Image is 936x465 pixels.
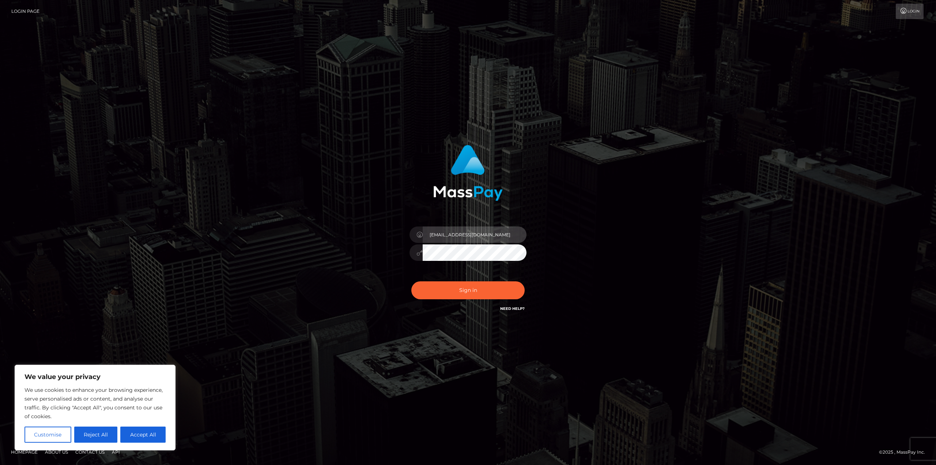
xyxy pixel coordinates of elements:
[879,448,931,456] div: © 2025 , MassPay Inc.
[42,446,71,458] a: About Us
[109,446,123,458] a: API
[24,427,71,443] button: Customise
[15,365,175,450] div: We value your privacy
[411,281,525,299] button: Sign in
[11,4,39,19] a: Login Page
[8,446,41,458] a: Homepage
[896,4,924,19] a: Login
[423,226,526,243] input: Username...
[72,446,107,458] a: Contact Us
[433,145,503,201] img: MassPay Login
[511,230,520,239] keeper-lock: Open Keeper Popup
[24,372,166,381] p: We value your privacy
[120,427,166,443] button: Accept All
[74,427,118,443] button: Reject All
[500,306,525,311] a: Need Help?
[24,386,166,421] p: We use cookies to enhance your browsing experience, serve personalised ads or content, and analys...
